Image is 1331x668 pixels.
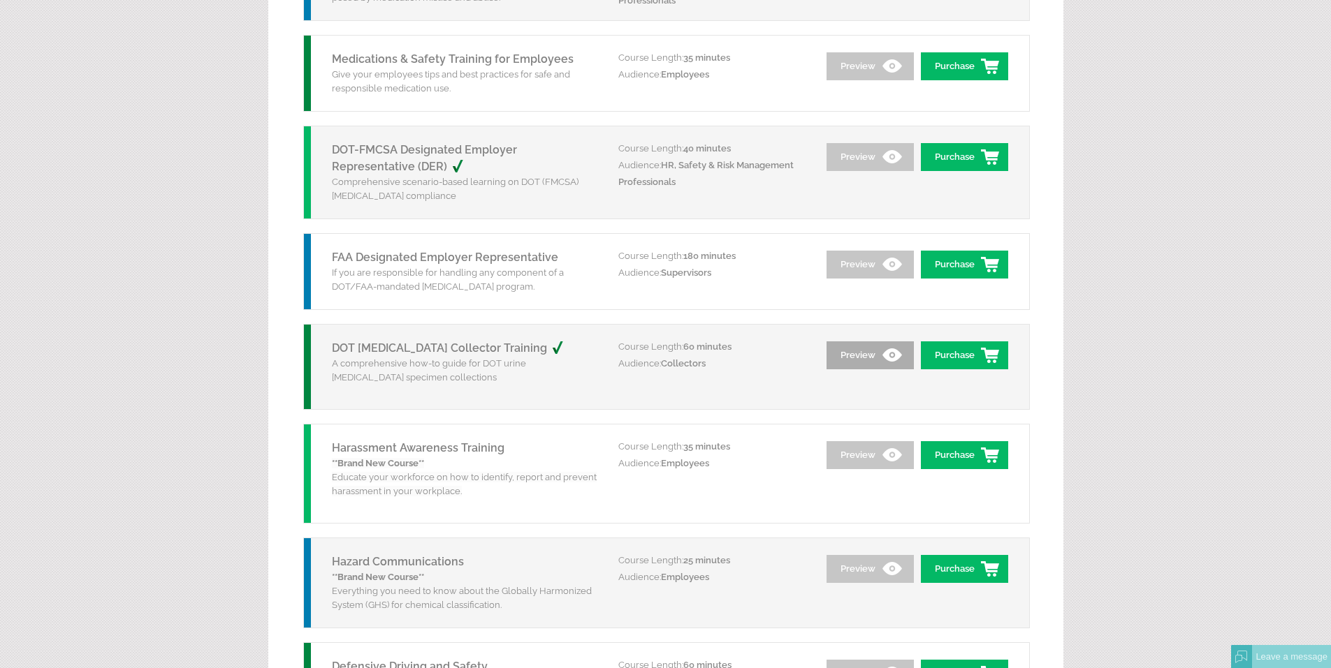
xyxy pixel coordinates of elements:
p: Audience: [618,355,807,372]
div: Leave a message [1252,645,1331,668]
a: FAA Designated Employer Representative [332,251,558,264]
a: Preview [827,52,914,80]
p: Course Length: [618,552,807,569]
p: Audience: [618,265,807,281]
a: Harassment Awareness Training [332,441,504,454]
span: Supervisors [661,267,711,278]
a: Preview [827,555,914,583]
p: Audience: [618,455,807,472]
p: Audience: [618,569,807,586]
strong: **Brand New Course** [332,572,424,582]
span: 40 minutes [683,143,731,154]
a: Purchase [921,143,1008,171]
strong: **Brand New Course** [332,458,424,468]
a: Purchase [921,341,1008,369]
p: Audience: [618,157,807,191]
span: HR, Safety & Risk Management Professionals [618,160,794,187]
a: DOT-FMCSA Designated Employer Representative (DER) [332,143,517,173]
span: Educate your workforce on how to identify, report and prevent harassment in your workplace. [332,458,597,496]
span: 25 minutes [683,555,730,565]
a: Medications & Safety Training for Employees [332,52,574,66]
p: Audience: [618,66,807,83]
span: 35 minutes [683,52,730,63]
span: Employees [661,572,709,582]
span: Employees [661,69,709,80]
span: 180 minutes [683,251,736,261]
a: Preview [827,251,914,279]
a: Preview [827,341,914,369]
a: DOT [MEDICAL_DATA] Collector Training [332,341,579,355]
p: Course Length: [618,339,807,355]
span: Employees [661,458,709,468]
a: Purchase [921,555,1008,583]
p: If you are responsible for handling any component of a DOT/FAA-mandated [MEDICAL_DATA] program. [332,266,597,294]
p: Course Length: [618,50,807,66]
span: 35 minutes [683,441,730,452]
a: Preview [827,441,914,469]
span: Comprehensive scenario-based learning on DOT (FMCSA) [MEDICAL_DATA] compliance [332,177,579,201]
span: Collectors [661,358,706,369]
p: A comprehensive how-to guide for DOT urine [MEDICAL_DATA] specimen collections [332,357,597,385]
span: 60 minutes [683,341,732,352]
a: Preview [827,143,914,171]
p: Course Length: [618,248,807,265]
span: Give your employees tips and best practices for safe and responsible medication use. [332,69,570,94]
a: Purchase [921,251,1008,279]
a: Purchase [921,441,1008,469]
a: Purchase [921,52,1008,80]
p: Everything you need to know about the Globally Harmonized System (GHS) for chemical classification. [332,570,597,612]
p: Course Length: [618,140,807,157]
img: Offline [1235,651,1248,663]
p: Course Length: [618,438,807,455]
a: Hazard Communications [332,555,464,568]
